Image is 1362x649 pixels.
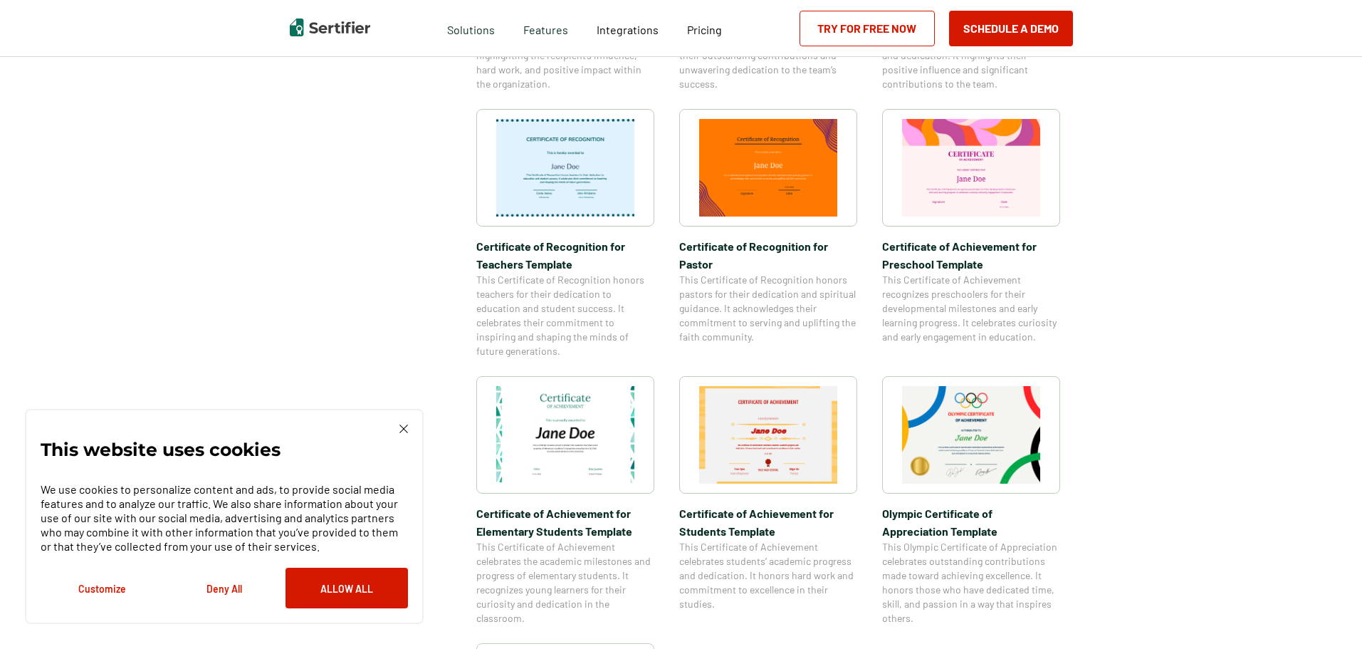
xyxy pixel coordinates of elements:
span: This Certificate of Recognition honors pastors for their dedication and spiritual guidance. It ac... [679,273,857,344]
span: Olympic Certificate of Appreciation​ Template [882,504,1060,540]
span: This Certificate of Achievement celebrates the academic milestones and progress of elementary stu... [476,540,654,625]
span: Certificate of Recognition for Pastor [679,237,857,273]
p: This website uses cookies [41,442,281,457]
img: Certificate of Achievement for Students Template [699,386,837,484]
span: Certificate of Achievement for Elementary Students Template [476,504,654,540]
a: Pricing [687,19,722,37]
button: Deny All [163,568,286,608]
button: Allow All [286,568,408,608]
span: This Certificate of Recognition honors teachers for their dedication to education and student suc... [476,273,654,358]
a: Certificate of Recognition for PastorCertificate of Recognition for PastorThis Certificate of Rec... [679,109,857,358]
img: Certificate of Recognition for Pastor [699,119,837,217]
a: Certificate of Achievement for Preschool TemplateCertificate of Achievement for Preschool Templat... [882,109,1060,358]
a: Certificate of Recognition for Teachers TemplateCertificate of Recognition for Teachers TemplateT... [476,109,654,358]
span: Solutions [447,19,495,37]
img: Certificate of Achievement for Preschool Template [902,119,1040,217]
a: Olympic Certificate of Appreciation​ TemplateOlympic Certificate of Appreciation​ TemplateThis Ol... [882,376,1060,625]
p: We use cookies to personalize content and ads, to provide social media features and to analyze ou... [41,482,408,554]
a: Try for Free Now [800,11,935,46]
img: Olympic Certificate of Appreciation​ Template [902,386,1040,484]
span: Certificate of Achievement for Preschool Template [882,237,1060,273]
img: Cookie Popup Close [399,425,408,433]
span: This Certificate of Achievement celebrates students’ academic progress and dedication. It honors ... [679,540,857,611]
span: Pricing [687,23,722,36]
img: Certificate of Recognition for Teachers Template [496,119,634,217]
button: Customize [41,568,163,608]
a: Certificate of Achievement for Students TemplateCertificate of Achievement for Students TemplateT... [679,376,857,625]
button: Schedule a Demo [949,11,1073,46]
img: Certificate of Achievement for Elementary Students Template [496,386,634,484]
a: Certificate of Achievement for Elementary Students TemplateCertificate of Achievement for Element... [476,376,654,625]
span: This Olympic Certificate of Appreciation celebrates outstanding contributions made toward achievi... [882,540,1060,625]
span: Certificate of Recognition for Teachers Template [476,237,654,273]
a: Integrations [597,19,659,37]
img: Sertifier | Digital Credentialing Platform [290,19,370,36]
span: Features [523,19,568,37]
span: This Certificate of Achievement recognizes preschoolers for their developmental milestones and ea... [882,273,1060,344]
span: Integrations [597,23,659,36]
span: Certificate of Achievement for Students Template [679,504,857,540]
